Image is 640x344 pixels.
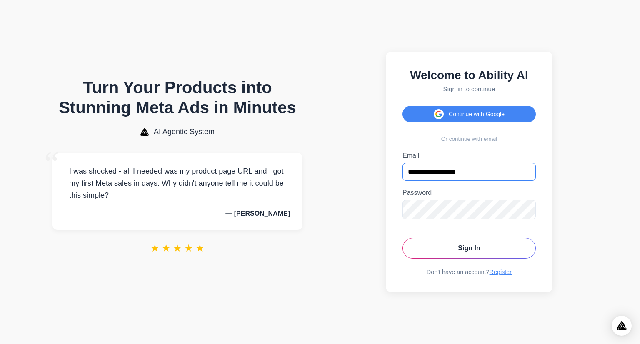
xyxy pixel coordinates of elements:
[402,106,536,122] button: Continue with Google
[52,77,302,117] h1: Turn Your Products into Stunning Meta Ads in Minutes
[162,242,171,254] span: ★
[402,189,536,197] label: Password
[154,127,215,136] span: AI Agentic System
[65,210,290,217] p: — [PERSON_NAME]
[402,136,536,142] div: Or continue with email
[44,145,59,182] span: “
[195,242,205,254] span: ★
[184,242,193,254] span: ★
[612,316,632,336] div: Open Intercom Messenger
[490,269,512,275] a: Register
[140,128,149,136] img: AI Agentic System Logo
[65,165,290,201] p: I was shocked - all I needed was my product page URL and I got my first Meta sales in days. Why d...
[402,69,536,82] h2: Welcome to Ability AI
[150,242,160,254] span: ★
[402,152,536,160] label: Email
[402,269,536,275] div: Don't have an account?
[173,242,182,254] span: ★
[402,85,536,92] p: Sign in to continue
[402,238,536,259] button: Sign In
